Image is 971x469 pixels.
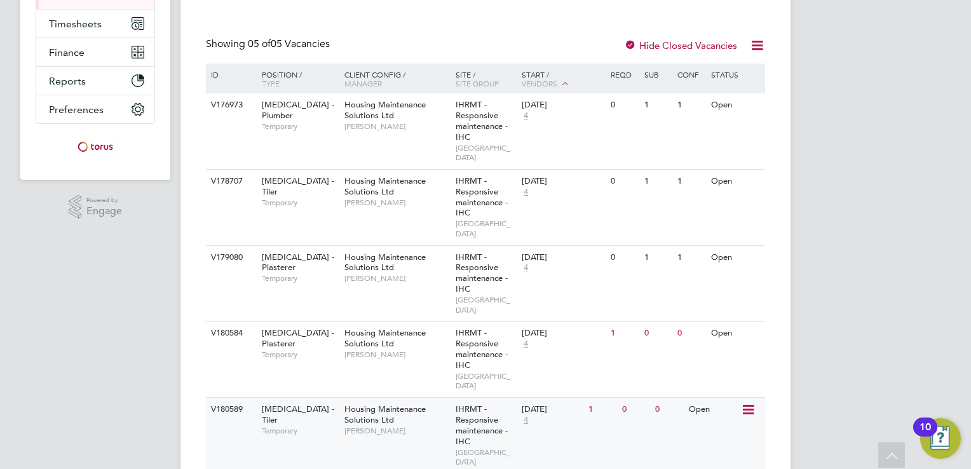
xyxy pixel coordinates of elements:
[262,252,334,273] span: [MEDICAL_DATA] - Plasterer
[208,322,252,345] div: V180584
[522,176,604,187] div: [DATE]
[522,111,530,121] span: 4
[456,404,508,447] span: IHRMT - Responsive maintenance - IHC
[49,18,102,30] span: Timesheets
[344,252,426,273] span: Housing Maintenance Solutions Ltd
[585,398,618,421] div: 1
[674,322,707,345] div: 0
[456,219,516,238] span: [GEOGRAPHIC_DATA]
[652,398,685,421] div: 0
[641,93,674,117] div: 1
[344,273,449,283] span: [PERSON_NAME]
[344,78,382,88] span: Manager
[708,246,763,269] div: Open
[456,99,508,142] span: IHRMT - Responsive maintenance - IHC
[344,426,449,436] span: [PERSON_NAME]
[920,418,961,459] button: Open Resource Center, 10 new notifications
[608,93,641,117] div: 0
[262,327,334,349] span: [MEDICAL_DATA] - Plasterer
[708,322,763,345] div: Open
[86,195,122,206] span: Powered by
[674,170,707,193] div: 1
[208,246,252,269] div: V179080
[522,252,604,263] div: [DATE]
[344,327,426,349] span: Housing Maintenance Solutions Ltd
[49,104,104,116] span: Preferences
[86,206,122,217] span: Engage
[36,38,154,66] button: Finance
[262,175,334,197] span: [MEDICAL_DATA] - Tiler
[73,137,118,157] img: torus-logo-retina.png
[519,64,608,95] div: Start /
[262,198,338,208] span: Temporary
[641,170,674,193] div: 1
[456,327,508,370] span: IHRMT - Responsive maintenance - IHC
[522,415,530,426] span: 4
[608,246,641,269] div: 0
[456,447,516,467] span: [GEOGRAPHIC_DATA]
[674,93,707,117] div: 1
[344,350,449,360] span: [PERSON_NAME]
[208,93,252,117] div: V176973
[522,78,557,88] span: Vendors
[641,64,674,85] div: Sub
[206,37,332,51] div: Showing
[36,137,155,157] a: Go to home page
[262,404,334,425] span: [MEDICAL_DATA] - Tiler
[686,398,741,421] div: Open
[344,404,426,425] span: Housing Maintenance Solutions Ltd
[252,64,341,94] div: Position /
[262,350,338,360] span: Temporary
[344,121,449,132] span: [PERSON_NAME]
[641,322,674,345] div: 0
[49,46,85,58] span: Finance
[708,93,763,117] div: Open
[456,78,499,88] span: Site Group
[208,170,252,193] div: V178707
[522,404,582,415] div: [DATE]
[36,67,154,95] button: Reports
[344,198,449,208] span: [PERSON_NAME]
[262,273,338,283] span: Temporary
[456,295,516,315] span: [GEOGRAPHIC_DATA]
[608,64,641,85] div: Reqd
[208,64,252,85] div: ID
[208,398,252,421] div: V180589
[624,39,737,51] label: Hide Closed Vacancies
[674,246,707,269] div: 1
[344,99,426,121] span: Housing Maintenance Solutions Ltd
[522,187,530,198] span: 4
[456,143,516,163] span: [GEOGRAPHIC_DATA]
[522,262,530,273] span: 4
[456,252,508,295] span: IHRMT - Responsive maintenance - IHC
[262,426,338,436] span: Temporary
[608,322,641,345] div: 1
[522,328,604,339] div: [DATE]
[708,64,763,85] div: Status
[248,37,330,50] span: 05 Vacancies
[522,100,604,111] div: [DATE]
[36,10,154,37] button: Timesheets
[456,371,516,391] span: [GEOGRAPHIC_DATA]
[262,78,280,88] span: Type
[344,175,426,197] span: Housing Maintenance Solutions Ltd
[49,75,86,87] span: Reports
[522,339,530,350] span: 4
[452,64,519,94] div: Site /
[619,398,652,421] div: 0
[262,99,334,121] span: [MEDICAL_DATA] - Plumber
[708,170,763,193] div: Open
[341,64,452,94] div: Client Config /
[641,246,674,269] div: 1
[248,37,271,50] span: 05 of
[262,121,338,132] span: Temporary
[456,175,508,219] span: IHRMT - Responsive maintenance - IHC
[674,64,707,85] div: Conf
[920,427,931,444] div: 10
[36,95,154,123] button: Preferences
[608,170,641,193] div: 0
[69,195,123,219] a: Powered byEngage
